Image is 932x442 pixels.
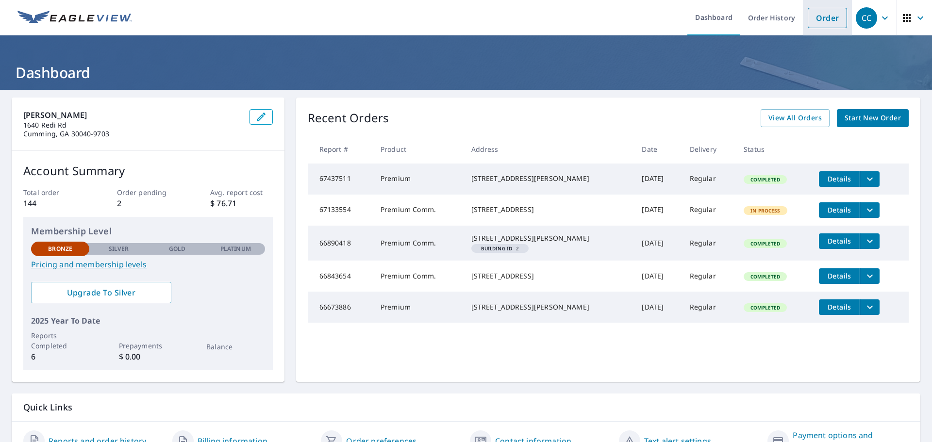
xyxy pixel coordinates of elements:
[860,202,880,218] button: filesDropdownBtn-67133554
[31,225,265,238] p: Membership Level
[745,304,786,311] span: Completed
[682,195,736,226] td: Regular
[856,7,877,29] div: CC
[634,261,682,292] td: [DATE]
[825,236,854,246] span: Details
[48,245,72,253] p: Bronze
[471,271,627,281] div: [STREET_ADDRESS]
[117,197,179,209] p: 2
[169,245,185,253] p: Gold
[768,112,822,124] span: View All Orders
[23,162,273,180] p: Account Summary
[819,268,860,284] button: detailsBtn-66843654
[210,187,272,197] p: Avg. report cost
[12,63,920,82] h1: Dashboard
[373,261,464,292] td: Premium Comm.
[220,245,251,253] p: Platinum
[31,282,171,303] a: Upgrade To Silver
[481,246,513,251] em: Building ID
[682,164,736,195] td: Regular
[808,8,847,28] a: Order
[308,292,373,323] td: 66673886
[819,171,860,187] button: detailsBtn-67437511
[109,245,129,253] p: Silver
[206,342,265,352] p: Balance
[308,164,373,195] td: 67437511
[745,176,786,183] span: Completed
[745,273,786,280] span: Completed
[682,226,736,261] td: Regular
[471,205,627,214] div: [STREET_ADDRESS]
[819,299,860,315] button: detailsBtn-66673886
[825,302,854,311] span: Details
[23,401,909,413] p: Quick Links
[119,351,177,362] p: $ 0.00
[761,109,830,127] a: View All Orders
[308,195,373,226] td: 67133554
[860,299,880,315] button: filesDropdownBtn-66673886
[736,135,811,164] th: Status
[825,271,854,280] span: Details
[634,164,682,195] td: [DATE]
[31,259,265,270] a: Pricing and membership levels
[119,341,177,351] p: Prepayments
[117,187,179,197] p: Order pending
[373,226,464,261] td: Premium Comm.
[819,202,860,218] button: detailsBtn-67133554
[471,302,627,312] div: [STREET_ADDRESS][PERSON_NAME]
[475,246,525,251] span: 2
[308,135,373,164] th: Report #
[23,197,85,209] p: 144
[634,292,682,323] td: [DATE]
[682,135,736,164] th: Delivery
[860,268,880,284] button: filesDropdownBtn-66843654
[837,109,909,127] a: Start New Order
[23,109,242,121] p: [PERSON_NAME]
[308,226,373,261] td: 66890418
[825,174,854,183] span: Details
[634,135,682,164] th: Date
[210,197,272,209] p: $ 76.71
[860,233,880,249] button: filesDropdownBtn-66890418
[682,261,736,292] td: Regular
[845,112,901,124] span: Start New Order
[373,164,464,195] td: Premium
[23,187,85,197] p: Total order
[308,261,373,292] td: 66843654
[745,207,786,214] span: In Process
[860,171,880,187] button: filesDropdownBtn-67437511
[308,109,389,127] p: Recent Orders
[23,121,242,130] p: 1640 Redi Rd
[17,11,132,25] img: EV Logo
[745,240,786,247] span: Completed
[819,233,860,249] button: detailsBtn-66890418
[634,195,682,226] td: [DATE]
[464,135,634,164] th: Address
[31,330,89,351] p: Reports Completed
[373,195,464,226] td: Premium Comm.
[39,287,164,298] span: Upgrade To Silver
[682,292,736,323] td: Regular
[471,233,627,243] div: [STREET_ADDRESS][PERSON_NAME]
[373,292,464,323] td: Premium
[31,315,265,327] p: 2025 Year To Date
[373,135,464,164] th: Product
[471,174,627,183] div: [STREET_ADDRESS][PERSON_NAME]
[825,205,854,214] span: Details
[23,130,242,138] p: Cumming, GA 30040-9703
[634,226,682,261] td: [DATE]
[31,351,89,362] p: 6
